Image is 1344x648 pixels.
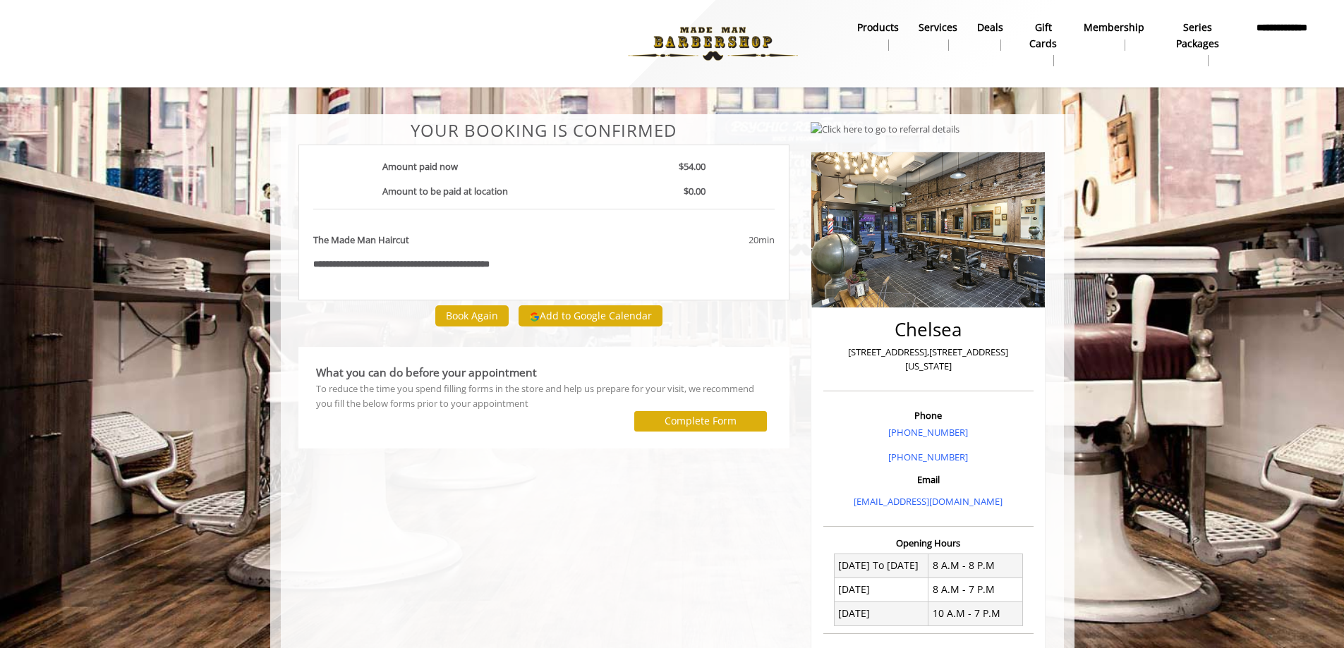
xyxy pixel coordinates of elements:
img: Click here to go to referral details [811,122,959,137]
a: Series packagesSeries packages [1154,18,1240,70]
b: What you can do before your appointment [316,365,537,380]
b: $0.00 [684,185,706,197]
b: Services [919,20,957,35]
td: [DATE] [834,601,928,625]
img: Made Man Barbershop logo [616,5,810,82]
td: [DATE] To [DATE] [834,554,928,577]
b: The Made Man Haircut [313,233,409,247]
a: MembershipMembership [1074,18,1154,54]
center: Your Booking is confirmed [298,121,790,140]
b: $54.00 [679,160,706,173]
a: Gift cardsgift cards [1013,18,1074,70]
b: Deals [977,20,1003,35]
a: [PHONE_NUMBER] [888,426,968,439]
label: Complete Form [665,415,737,427]
a: ServicesServices [909,18,967,54]
a: DealsDeals [967,18,1013,54]
td: 8 A.M - 8 P.M [928,554,1023,577]
div: To reduce the time you spend filling forms in the store and help us prepare for your visit, we re... [316,381,773,411]
b: products [857,20,899,35]
h2: Chelsea [827,319,1030,340]
b: Membership [1084,20,1144,35]
b: Amount paid now [382,160,458,173]
b: Amount to be paid at location [382,185,508,197]
a: Productsproducts [847,18,909,54]
button: Book Again [435,305,509,326]
b: gift cards [1023,20,1065,51]
td: 10 A.M - 7 P.M [928,601,1023,625]
a: [EMAIL_ADDRESS][DOMAIN_NAME] [854,495,1003,508]
p: [STREET_ADDRESS],[STREET_ADDRESS][US_STATE] [827,345,1030,374]
button: Complete Form [634,411,767,432]
td: [DATE] [834,577,928,601]
button: Add to Google Calendar [519,305,662,326]
h3: Email [827,475,1030,484]
h3: Phone [827,410,1030,420]
div: 20min [635,233,775,247]
h3: Opening Hours [823,538,1034,548]
td: 8 A.M - 7 P.M [928,577,1023,601]
b: Series packages [1164,20,1230,51]
a: [PHONE_NUMBER] [888,451,968,463]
